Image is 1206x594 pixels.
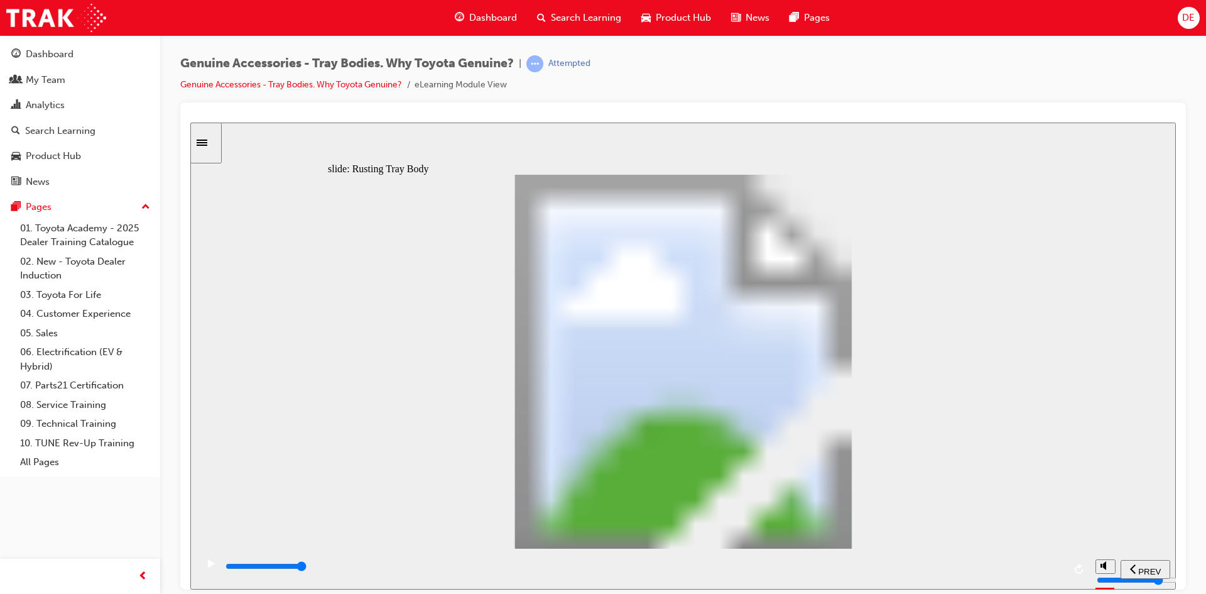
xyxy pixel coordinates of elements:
[930,426,980,467] nav: slide navigation
[15,434,155,453] a: 10. TUNE Rev-Up Training
[15,414,155,434] a: 09. Technical Training
[548,58,590,70] div: Attempted
[6,4,106,32] img: Trak
[15,376,155,395] a: 07. Parts21 Certification
[455,10,464,26] span: guage-icon
[656,11,711,25] span: Product Hub
[11,75,21,86] span: people-icon
[11,100,21,111] span: chart-icon
[26,149,81,163] div: Product Hub
[5,195,155,219] button: Pages
[526,55,543,72] span: learningRecordVerb_ATTEMPT-icon
[537,10,546,26] span: search-icon
[35,439,116,449] input: slide progress
[26,200,52,214] div: Pages
[905,437,925,451] button: volume
[25,124,95,138] div: Search Learning
[1178,7,1200,29] button: DE
[880,437,899,456] button: replay
[15,343,155,376] a: 06. Electrification (EV & Hybrid)
[804,11,830,25] span: Pages
[5,145,155,168] a: Product Hub
[631,5,721,31] a: car-iconProduct Hub
[15,285,155,305] a: 03. Toyota For Life
[138,569,148,585] span: prev-icon
[519,57,521,71] span: |
[5,94,155,117] a: Analytics
[5,40,155,195] button: DashboardMy TeamAnalyticsSearch LearningProduct HubNews
[6,426,899,467] div: playback controls
[15,324,155,343] a: 05. Sales
[15,304,155,324] a: 04. Customer Experience
[5,69,155,92] a: My Team
[141,199,150,216] span: up-icon
[780,5,840,31] a: pages-iconPages
[11,151,21,162] span: car-icon
[26,98,65,113] div: Analytics
[790,10,799,26] span: pages-icon
[905,426,924,467] div: misc controls
[180,79,402,90] a: Genuine Accessories - Tray Bodies. Why Toyota Genuine?
[6,436,28,458] button: play/pause
[11,177,21,188] span: news-icon
[948,444,970,454] span: PREV
[415,78,507,92] li: eLearning Module View
[5,119,155,143] a: Search Learning
[26,175,50,189] div: News
[11,202,21,213] span: pages-icon
[527,5,631,31] a: search-iconSearch Learning
[5,43,155,66] a: Dashboard
[721,5,780,31] a: news-iconNews
[26,73,65,87] div: My Team
[641,10,651,26] span: car-icon
[15,219,155,252] a: 01. Toyota Academy - 2025 Dealer Training Catalogue
[5,170,155,194] a: News
[551,11,621,25] span: Search Learning
[180,57,514,71] span: Genuine Accessories - Tray Bodies. Why Toyota Genuine?
[469,11,517,25] span: Dashboard
[15,252,155,285] a: 02. New - Toyota Dealer Induction
[26,47,73,62] div: Dashboard
[11,126,20,137] span: search-icon
[930,437,980,456] button: previous
[1182,11,1195,25] span: DE
[11,49,21,60] span: guage-icon
[15,395,155,415] a: 08. Service Training
[445,5,527,31] a: guage-iconDashboard
[746,11,769,25] span: News
[15,453,155,472] a: All Pages
[731,10,741,26] span: news-icon
[906,453,987,463] input: volume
